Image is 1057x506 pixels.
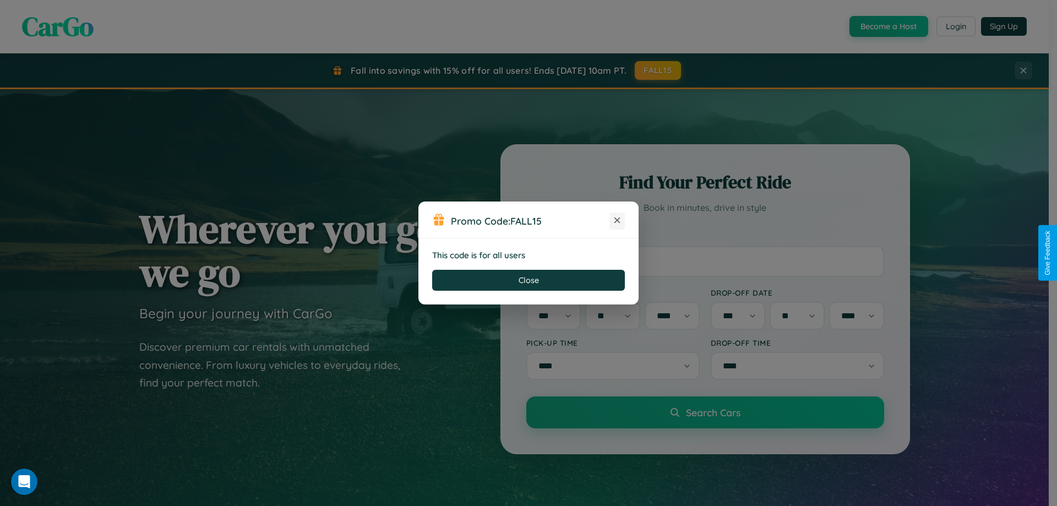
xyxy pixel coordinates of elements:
strong: This code is for all users [432,250,525,260]
button: Close [432,270,625,291]
div: Give Feedback [1044,231,1051,275]
b: FALL15 [510,215,542,227]
h3: Promo Code: [451,215,609,227]
iframe: Intercom live chat [11,469,37,495]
